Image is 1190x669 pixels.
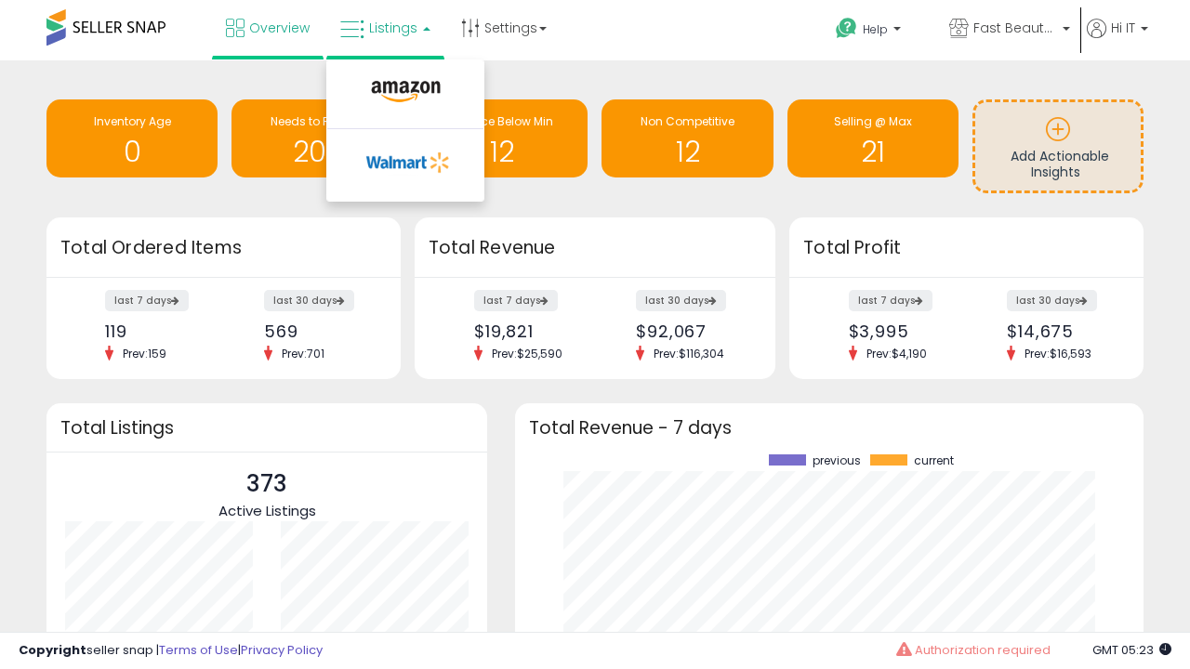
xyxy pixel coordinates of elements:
[797,137,949,167] h1: 21
[483,346,572,361] span: Prev: $25,590
[821,3,932,60] a: Help
[105,290,189,311] label: last 7 days
[644,346,734,361] span: Prev: $116,304
[416,99,588,177] a: BB Price Below Min 12
[241,137,393,167] h1: 207
[611,137,763,167] h1: 12
[264,321,368,341] div: 569
[56,137,208,167] h1: 0
[1007,321,1111,341] div: $14,675
[849,290,932,311] label: last 7 days
[474,290,558,311] label: last 7 days
[46,99,218,177] a: Inventory Age 0
[429,235,761,261] h3: Total Revenue
[218,501,316,520] span: Active Listings
[105,321,209,341] div: 119
[426,137,578,167] h1: 12
[1111,19,1135,37] span: Hi IT
[249,19,310,37] span: Overview
[264,290,354,311] label: last 30 days
[641,113,734,129] span: Non Competitive
[231,99,403,177] a: Needs to Reprice 207
[1087,19,1148,60] a: Hi IT
[60,235,387,261] h3: Total Ordered Items
[835,17,858,40] i: Get Help
[19,641,86,659] strong: Copyright
[857,346,936,361] span: Prev: $4,190
[19,642,323,660] div: seller snap | |
[1015,346,1101,361] span: Prev: $16,593
[863,21,888,37] span: Help
[1011,147,1109,182] span: Add Actionable Insights
[973,19,1057,37] span: Fast Beauty ([GEOGRAPHIC_DATA])
[272,346,334,361] span: Prev: 701
[636,321,743,341] div: $92,067
[834,113,912,129] span: Selling @ Max
[849,321,953,341] div: $3,995
[271,113,364,129] span: Needs to Reprice
[914,454,954,467] span: current
[451,113,553,129] span: BB Price Below Min
[159,641,238,659] a: Terms of Use
[803,235,1130,261] h3: Total Profit
[113,346,176,361] span: Prev: 159
[218,466,316,502] p: 373
[60,421,473,435] h3: Total Listings
[787,99,959,177] a: Selling @ Max 21
[636,290,726,311] label: last 30 days
[94,113,171,129] span: Inventory Age
[474,321,581,341] div: $19,821
[529,421,1130,435] h3: Total Revenue - 7 days
[369,19,417,37] span: Listings
[1007,290,1097,311] label: last 30 days
[1092,641,1171,659] span: 2025-08-16 05:23 GMT
[813,454,861,467] span: previous
[602,99,773,177] a: Non Competitive 12
[241,641,323,659] a: Privacy Policy
[975,102,1141,190] a: Add Actionable Insights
